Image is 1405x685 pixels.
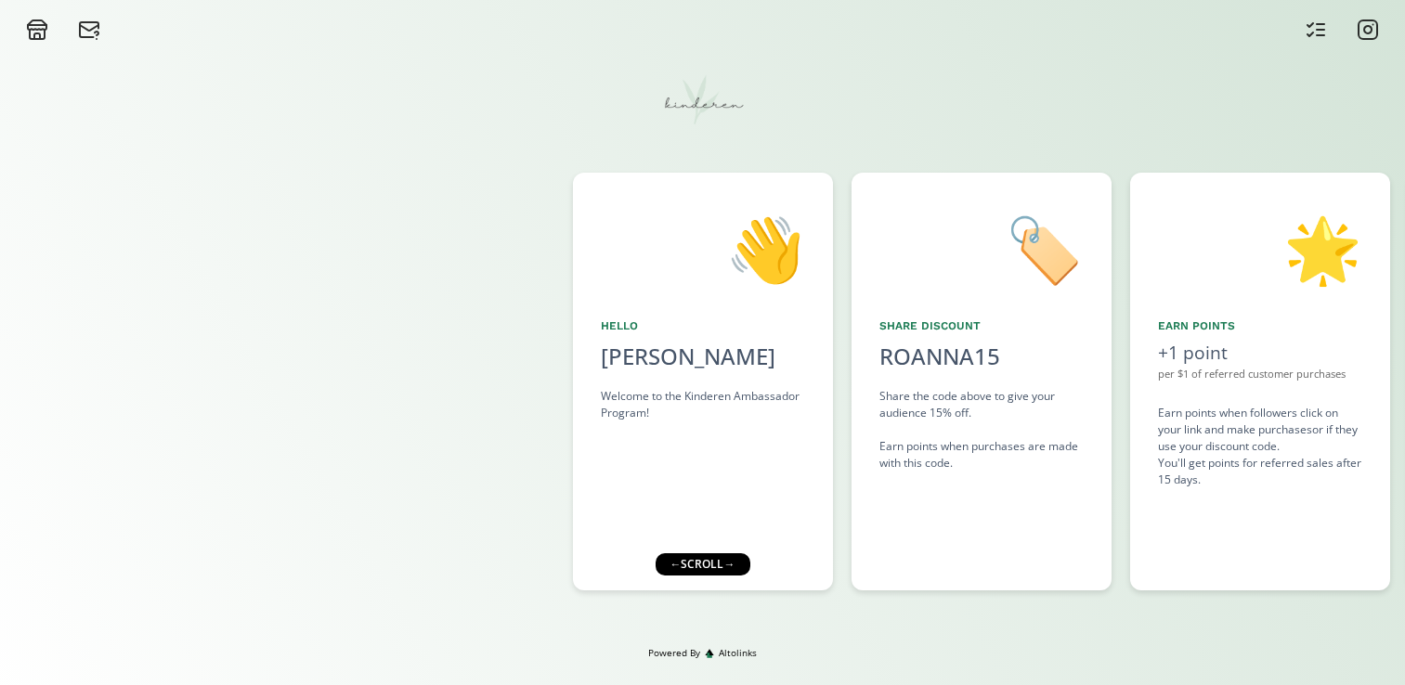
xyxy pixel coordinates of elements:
[601,200,805,295] div: 👋
[648,646,700,660] span: Powered By
[879,200,1084,295] div: 🏷️
[879,317,1084,334] div: Share Discount
[656,553,750,575] div: ← scroll →
[719,646,757,660] span: Altolinks
[1158,317,1362,334] div: Earn points
[705,649,714,658] img: favicon-32x32.png
[601,340,805,373] div: [PERSON_NAME]
[879,388,1084,472] div: Share the code above to give your audience 15% off. Earn points when purchases are made with this...
[1158,367,1362,382] div: per $1 of referred customer purchases
[879,340,1000,373] div: ROANNA15
[1158,405,1362,488] div: Earn points when followers click on your link and make purchases or if they use your discount cod...
[601,388,805,421] div: Welcome to the Kinderen Ambassador Program!
[1158,340,1362,367] div: +1 point
[657,56,749,149] img: t9gvFYbm8xZn
[601,317,805,334] div: Hello
[1158,200,1362,295] div: 🌟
